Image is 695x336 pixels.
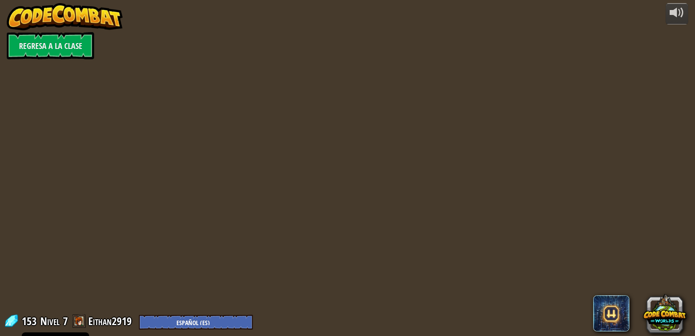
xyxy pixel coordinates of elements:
span: Nivel [40,314,60,329]
span: 153 [22,314,39,328]
img: CodeCombat - Learn how to code by playing a game [7,3,123,30]
a: Regresa a la clase [7,32,94,59]
button: Ajustar volúmen [666,3,688,24]
a: Eithan2919 [88,314,134,328]
span: CodeCombat AI HackStack [593,295,629,331]
span: 7 [63,314,68,328]
button: CodeCombat Worlds on Roblox [643,291,686,335]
